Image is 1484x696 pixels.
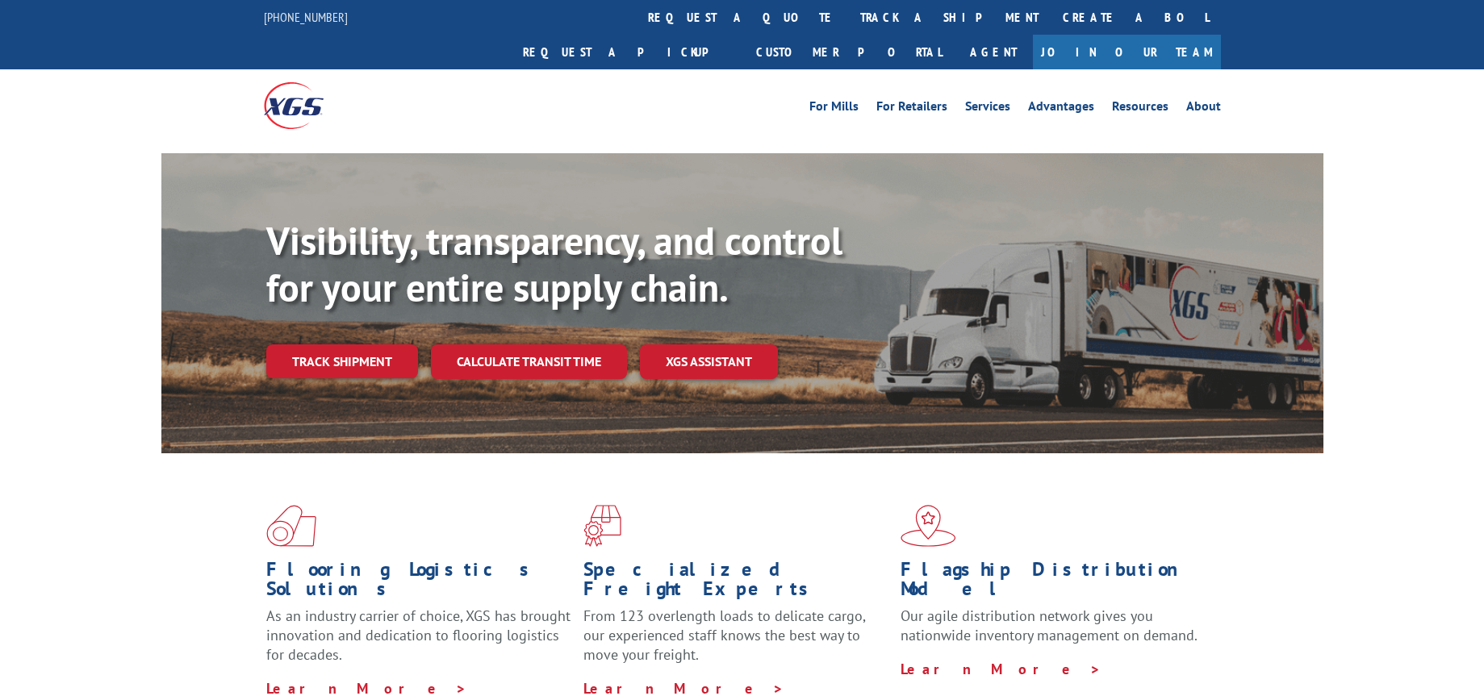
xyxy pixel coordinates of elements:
[583,606,888,678] p: From 123 overlength loads to delicate cargo, our experienced staff knows the best way to move you...
[266,606,571,664] span: As an industry carrier of choice, XGS has brought innovation and dedication to flooring logistics...
[901,505,956,547] img: xgs-icon-flagship-distribution-model-red
[744,35,954,69] a: Customer Portal
[901,660,1102,678] a: Learn More >
[876,100,947,118] a: For Retailers
[511,35,744,69] a: Request a pickup
[901,606,1198,644] span: Our agile distribution network gives you nationwide inventory management on demand.
[266,560,571,606] h1: Flooring Logistics Solutions
[431,344,627,379] a: Calculate transit time
[954,35,1033,69] a: Agent
[1033,35,1221,69] a: Join Our Team
[266,215,842,312] b: Visibility, transparency, and control for your entire supply chain.
[965,100,1010,118] a: Services
[1112,100,1168,118] a: Resources
[1186,100,1221,118] a: About
[640,344,778,379] a: XGS ASSISTANT
[1028,100,1094,118] a: Advantages
[583,505,621,547] img: xgs-icon-focused-on-flooring-red
[266,505,316,547] img: xgs-icon-total-supply-chain-intelligence-red
[266,344,418,378] a: Track shipment
[583,560,888,606] h1: Specialized Freight Experts
[264,9,348,25] a: [PHONE_NUMBER]
[901,560,1206,606] h1: Flagship Distribution Model
[809,100,859,118] a: For Mills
